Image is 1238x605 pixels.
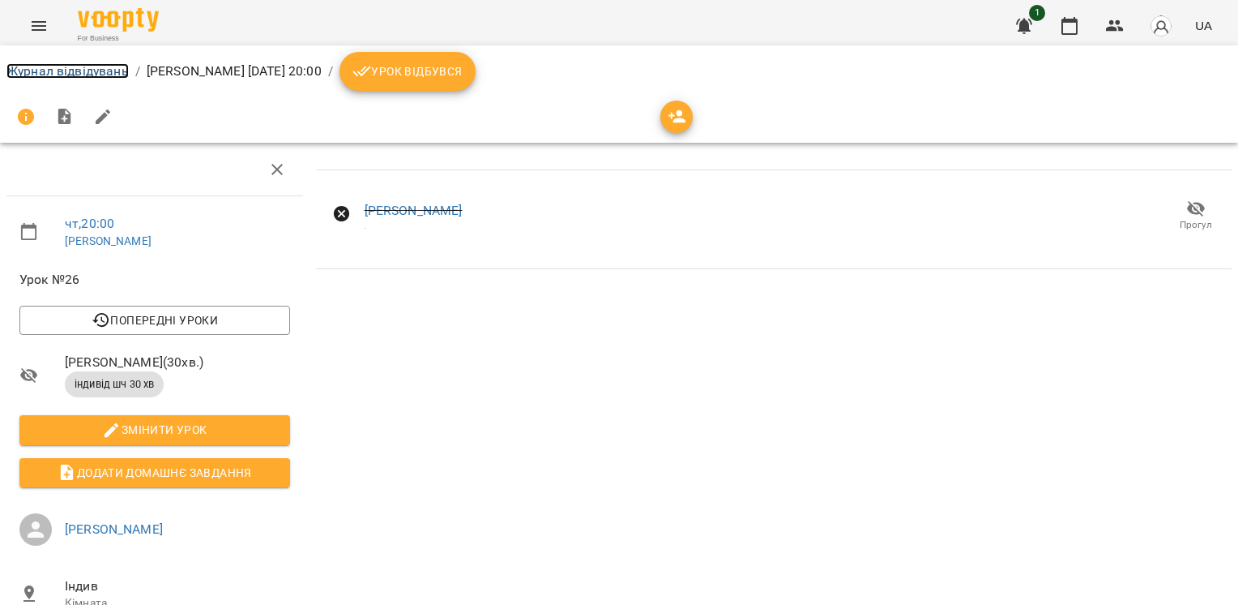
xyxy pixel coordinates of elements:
span: Попередні уроки [32,311,277,330]
nav: breadcrumb [6,52,1232,91]
span: Змінити урок [32,420,277,440]
span: For Business [78,33,159,44]
span: Урок відбувся [352,62,463,81]
button: Попередні уроки [19,306,290,335]
span: Додати домашнє завдання [32,463,277,483]
div: . [365,221,463,231]
a: [PERSON_NAME] [365,203,463,218]
p: [PERSON_NAME] [DATE] 20:00 [147,62,322,81]
button: Menu [19,6,58,45]
span: Індив [65,577,290,596]
a: [PERSON_NAME] [65,521,163,537]
li: / [135,62,140,81]
img: Voopty Logo [78,8,159,32]
button: Змінити урок [19,415,290,444]
button: Прогул [1163,193,1228,238]
span: [PERSON_NAME] ( 30 хв. ) [65,353,290,372]
a: Журнал відвідувань [6,63,129,79]
span: UA [1195,17,1212,34]
img: avatar_s.png [1150,15,1172,37]
span: індивід шч 30 хв [65,377,164,392]
span: 1 [1029,5,1045,21]
button: Урок відбувся [339,52,476,91]
button: UA [1189,11,1219,41]
a: чт , 20:00 [65,216,114,231]
span: Урок №26 [19,270,290,290]
button: Додати домашнє завдання [19,458,290,487]
a: [PERSON_NAME] [65,234,152,247]
span: Прогул [1180,218,1212,232]
li: / [328,62,333,81]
